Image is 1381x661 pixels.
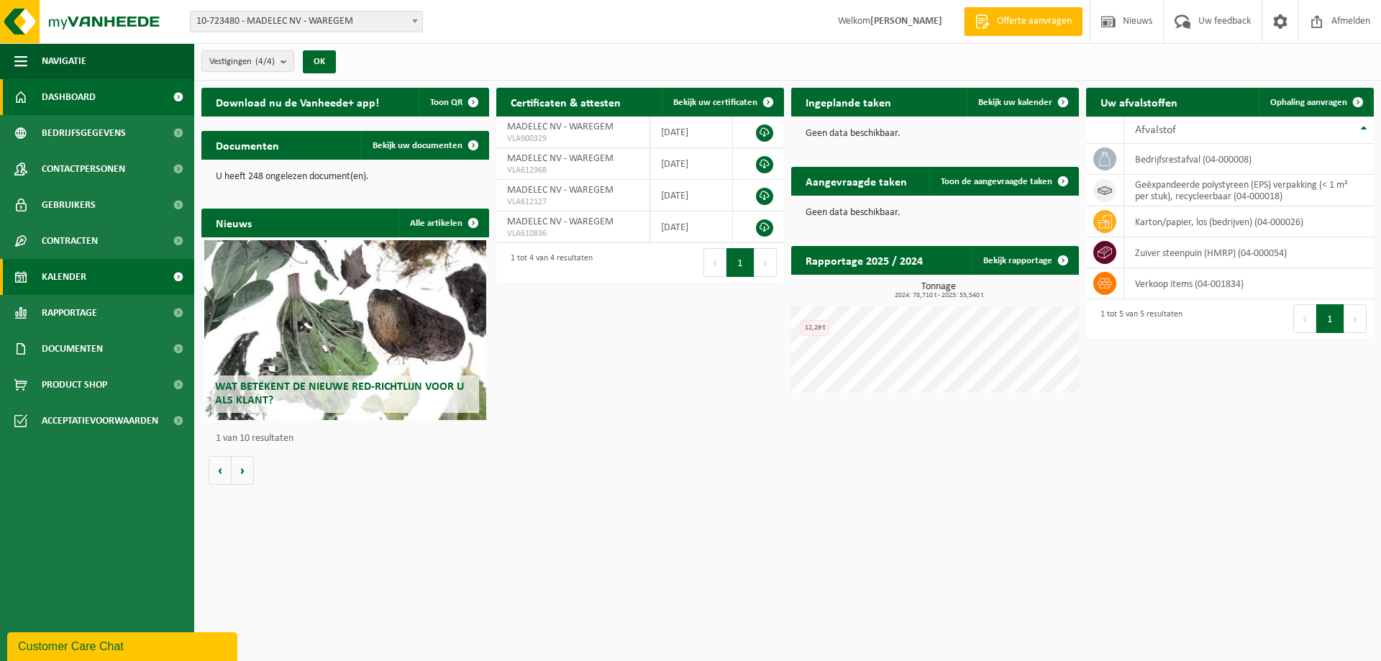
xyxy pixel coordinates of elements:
span: Vestigingen [209,51,275,73]
a: Wat betekent de nieuwe RED-richtlijn voor u als klant? [204,240,486,420]
button: 1 [726,248,755,277]
a: Ophaling aanvragen [1259,88,1372,117]
button: OK [303,50,336,73]
td: verkoop items (04-001834) [1124,268,1374,299]
span: Product Shop [42,367,107,403]
span: Afvalstof [1135,124,1176,136]
span: Ophaling aanvragen [1270,98,1347,107]
h2: Certificaten & attesten [496,88,635,116]
a: Toon de aangevraagde taken [929,167,1077,196]
span: MADELEC NV - WAREGEM [507,185,614,196]
span: Navigatie [42,43,86,79]
span: VLA612127 [507,196,639,208]
span: 2024: 78,710 t - 2025: 55,540 t [798,292,1079,299]
a: Bekijk uw certificaten [662,88,783,117]
span: Toon de aangevraagde taken [941,177,1052,186]
iframe: chat widget [7,629,240,661]
div: 12,29 t [801,320,829,336]
strong: [PERSON_NAME] [870,16,942,27]
button: Previous [703,248,726,277]
button: 1 [1316,304,1344,333]
td: [DATE] [650,211,733,243]
a: Bekijk uw kalender [967,88,1077,117]
h2: Uw afvalstoffen [1086,88,1192,116]
a: Offerte aanvragen [964,7,1083,36]
td: karton/papier, los (bedrijven) (04-000026) [1124,206,1374,237]
td: [DATE] [650,117,733,148]
span: Offerte aanvragen [993,14,1075,29]
span: Documenten [42,331,103,367]
button: Previous [1293,304,1316,333]
h3: Tonnage [798,282,1079,299]
a: Bekijk rapportage [972,246,1077,275]
span: Gebruikers [42,187,96,223]
button: Toon QR [419,88,488,117]
span: VLA900329 [507,133,639,145]
span: Bekijk uw kalender [978,98,1052,107]
span: Bedrijfsgegevens [42,115,126,151]
span: Kalender [42,259,86,295]
h2: Documenten [201,131,293,159]
span: MADELEC NV - WAREGEM [507,122,614,132]
span: Contactpersonen [42,151,125,187]
span: MADELEC NV - WAREGEM [507,216,614,227]
button: Vorige [209,456,232,485]
p: Geen data beschikbaar. [806,129,1065,139]
h2: Ingeplande taken [791,88,906,116]
span: Bekijk uw documenten [373,141,462,150]
span: Bekijk uw certificaten [673,98,757,107]
h2: Nieuws [201,209,266,237]
div: 1 tot 4 van 4 resultaten [503,247,593,278]
td: [DATE] [650,180,733,211]
button: Next [755,248,777,277]
button: Vestigingen(4/4) [201,50,294,72]
p: Geen data beschikbaar. [806,208,1065,218]
span: Acceptatievoorwaarden [42,403,158,439]
count: (4/4) [255,57,275,66]
a: Bekijk uw documenten [361,131,488,160]
div: 1 tot 5 van 5 resultaten [1093,303,1182,334]
span: Rapportage [42,295,97,331]
span: VLA612968 [507,165,639,176]
p: U heeft 248 ongelezen document(en). [216,172,475,182]
td: [DATE] [650,148,733,180]
button: Next [1344,304,1367,333]
span: VLA610836 [507,228,639,240]
a: Alle artikelen [398,209,488,237]
span: Toon QR [430,98,462,107]
td: zuiver steenpuin (HMRP) (04-000054) [1124,237,1374,268]
span: Wat betekent de nieuwe RED-richtlijn voor u als klant? [215,381,464,406]
span: MADELEC NV - WAREGEM [507,153,614,164]
p: 1 van 10 resultaten [216,434,482,444]
span: Dashboard [42,79,96,115]
td: bedrijfsrestafval (04-000008) [1124,144,1374,175]
span: 10-723480 - MADELEC NV - WAREGEM [190,11,423,32]
span: 10-723480 - MADELEC NV - WAREGEM [191,12,422,32]
h2: Download nu de Vanheede+ app! [201,88,393,116]
button: Volgende [232,456,254,485]
h2: Rapportage 2025 / 2024 [791,246,937,274]
span: Contracten [42,223,98,259]
h2: Aangevraagde taken [791,167,921,195]
td: geëxpandeerde polystyreen (EPS) verpakking (< 1 m² per stuk), recycleerbaar (04-000018) [1124,175,1374,206]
